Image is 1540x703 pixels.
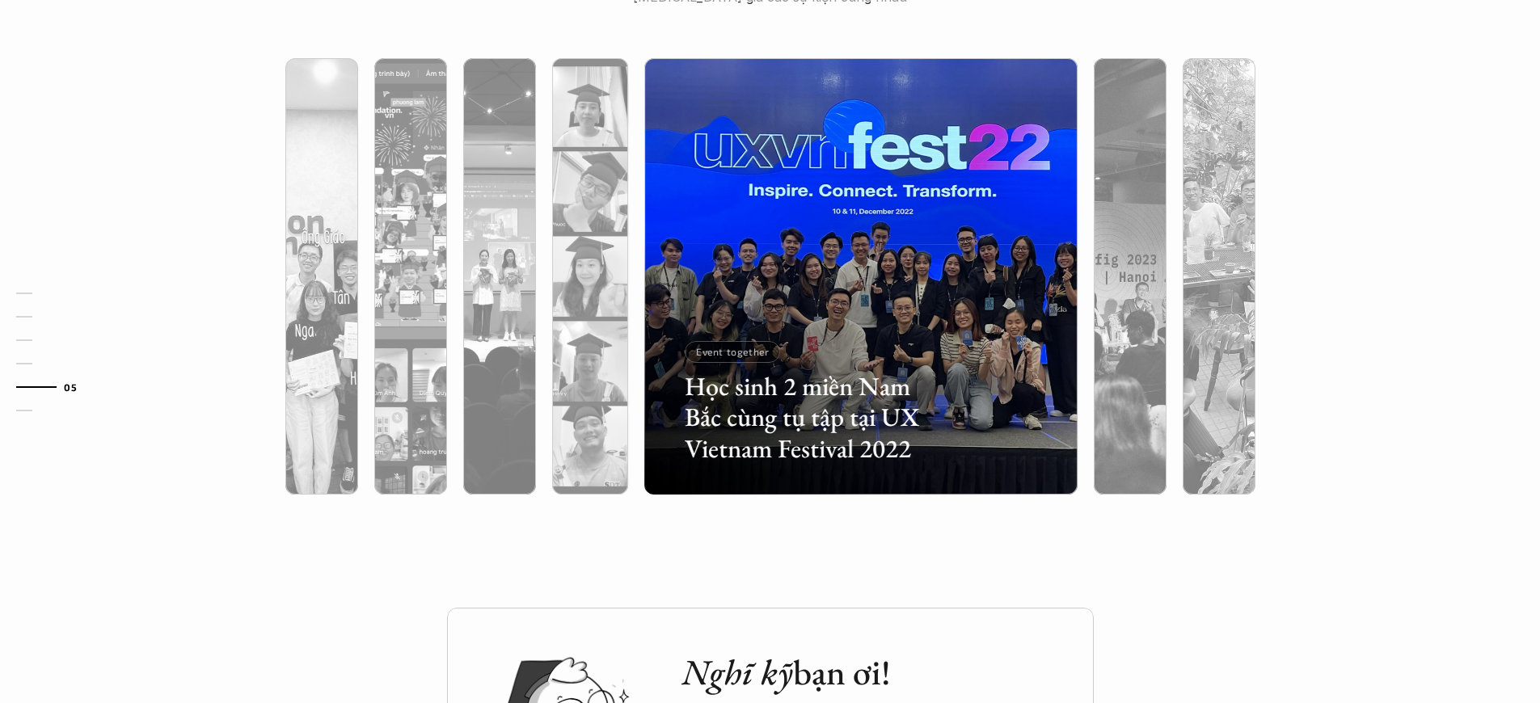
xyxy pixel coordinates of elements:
h3: Học sinh 2 miền Nam Bắc cùng tụ tập tại UX Vietnam Festival 2022 [685,371,945,464]
p: Event together [696,346,769,357]
h2: bạn ơi! [681,651,1061,694]
strong: 05 [64,381,77,392]
a: 05 [16,377,93,397]
em: Nghĩ kỹ [681,649,793,695]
